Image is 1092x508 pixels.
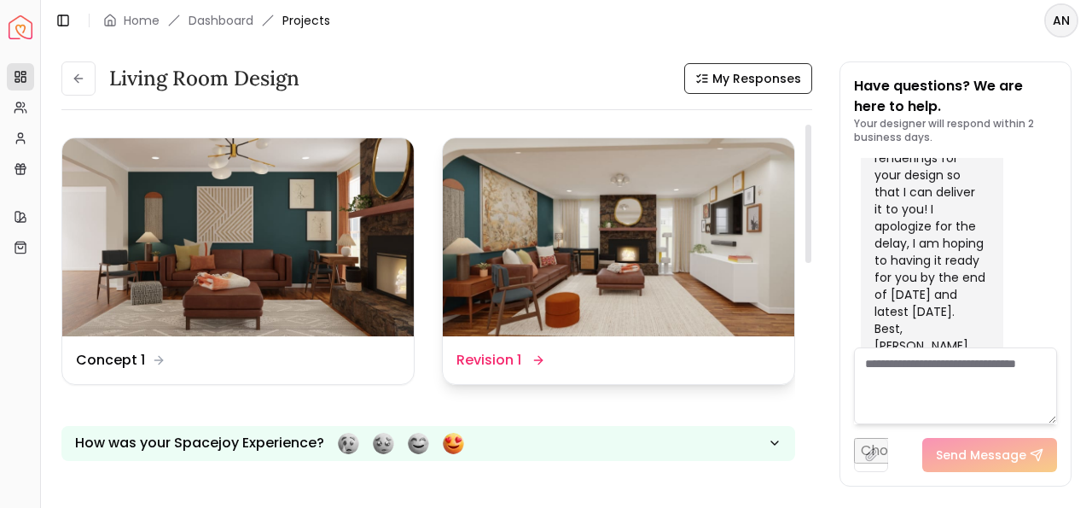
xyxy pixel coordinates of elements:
dd: Revision 1 [456,350,521,371]
a: Revision 1Revision 1 [442,137,795,385]
span: My Responses [712,70,801,87]
a: Home [124,12,160,29]
div: Hi [PERSON_NAME], I just wanted to update you and let you know that I am just waiting to receive ... [874,47,986,354]
nav: breadcrumb [103,12,330,29]
img: Revision 1 [443,138,794,336]
img: Concept 1 [62,138,414,336]
p: Your designer will respond within 2 business days. [854,117,1057,144]
h3: Living Room Design [109,65,299,92]
p: Have questions? We are here to help. [854,76,1057,117]
a: Concept 1Concept 1 [61,137,415,385]
span: Projects [282,12,330,29]
a: Spacejoy [9,15,32,39]
p: How was your Spacejoy Experience? [75,433,324,453]
button: My Responses [684,63,812,94]
a: Dashboard [189,12,253,29]
img: Spacejoy Logo [9,15,32,39]
button: AN [1044,3,1078,38]
dd: Concept 1 [76,350,145,371]
button: How was your Spacejoy Experience?Feeling terribleFeeling badFeeling goodFeeling awesome [61,426,795,461]
span: AN [1046,5,1077,36]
